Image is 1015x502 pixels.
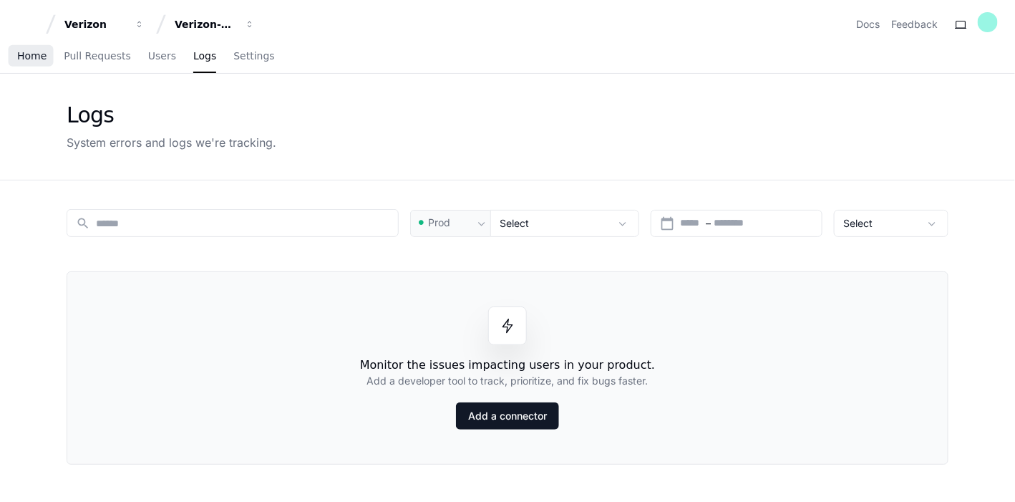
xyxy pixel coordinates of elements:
a: Users [148,40,176,73]
mat-icon: calendar_today [660,216,674,231]
span: Settings [233,52,274,60]
button: Open calendar [660,216,674,231]
h2: Add a developer tool to track, prioritize, and fix bugs faster. [367,374,649,388]
span: Home [17,52,47,60]
a: Home [17,40,47,73]
div: Verizon-Clarify-Service-Qualifications [175,17,236,32]
span: Select [500,217,529,229]
mat-icon: search [76,216,90,231]
div: Verizon [64,17,126,32]
a: Docs [856,17,880,32]
span: Prod [428,216,450,230]
button: Verizon-Clarify-Service-Qualifications [169,11,261,37]
div: System errors and logs we're tracking. [67,134,276,151]
span: – [706,216,711,231]
span: Pull Requests [64,52,130,60]
button: Feedback [891,17,938,32]
span: Users [148,52,176,60]
div: Logs [67,102,276,128]
a: Add a connector [456,402,559,430]
a: Logs [193,40,216,73]
h1: Monitor the issues impacting users in your product. [360,357,655,374]
a: Pull Requests [64,40,130,73]
a: Settings [233,40,274,73]
span: Select [843,217,873,229]
button: Verizon [59,11,150,37]
span: Logs [193,52,216,60]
